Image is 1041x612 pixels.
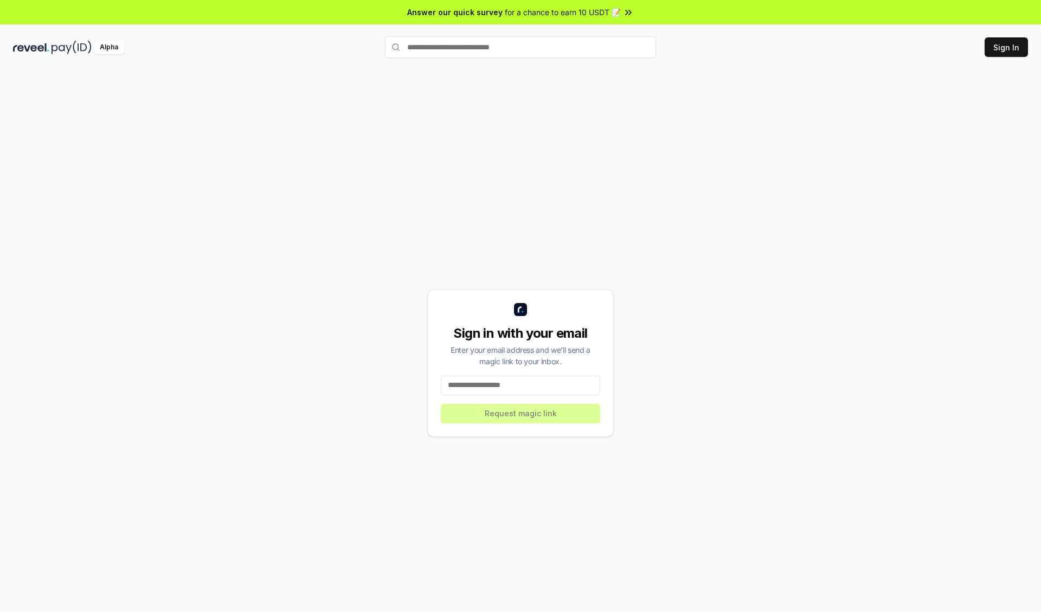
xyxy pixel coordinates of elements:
button: Sign In [985,37,1028,57]
img: logo_small [514,303,527,316]
div: Alpha [94,41,124,54]
div: Enter your email address and we’ll send a magic link to your inbox. [441,344,600,367]
span: for a chance to earn 10 USDT 📝 [505,7,621,18]
img: pay_id [52,41,92,54]
div: Sign in with your email [441,325,600,342]
span: Answer our quick survey [407,7,503,18]
img: reveel_dark [13,41,49,54]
